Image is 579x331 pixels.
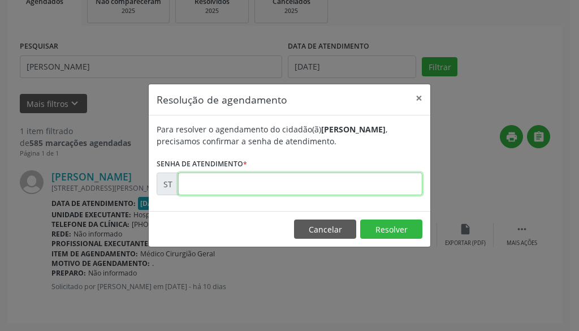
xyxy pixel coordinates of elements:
[408,84,430,112] button: Close
[157,123,422,147] div: Para resolver o agendamento do cidadão(ã) , precisamos confirmar a senha de atendimento.
[157,92,287,107] h5: Resolução de agendamento
[360,220,422,239] button: Resolver
[157,173,179,195] div: ST
[321,124,386,135] b: [PERSON_NAME]
[294,220,356,239] button: Cancelar
[157,155,247,173] label: Senha de atendimento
